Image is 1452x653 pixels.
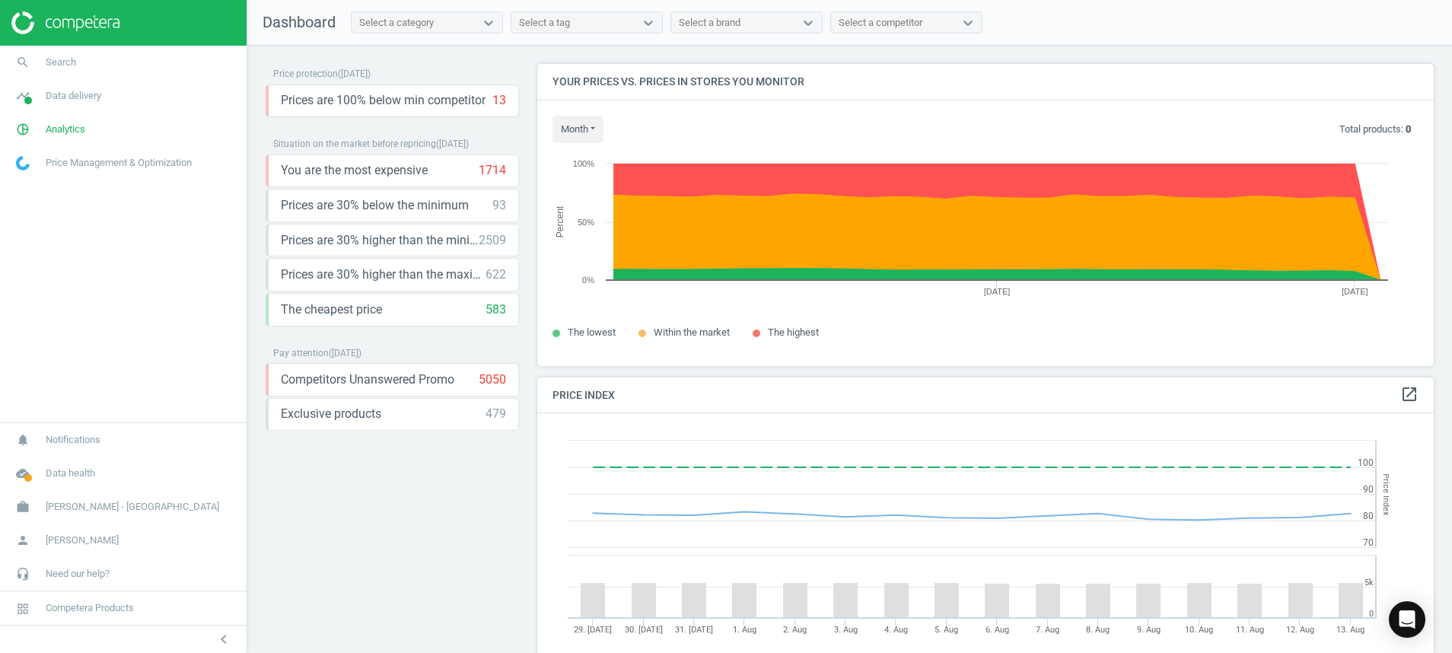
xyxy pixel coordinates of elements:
i: open_in_new [1400,385,1419,403]
span: Prices are 30% higher than the minimum [281,232,479,249]
tspan: 5. Aug [935,625,958,635]
span: Analytics [46,123,85,136]
p: Total products: [1339,123,1411,136]
span: Price Management & Optimization [46,156,192,170]
tspan: 4. Aug [884,625,908,635]
tspan: 7. Aug [1036,625,1059,635]
span: Data health [46,467,95,480]
span: The cheapest price [281,301,382,318]
i: work [8,492,37,521]
tspan: 29. [DATE] [574,625,612,635]
div: 583 [486,301,506,318]
tspan: 9. Aug [1137,625,1161,635]
text: 100% [573,159,594,168]
span: Notifications [46,433,100,447]
tspan: Price Index [1381,473,1391,515]
tspan: [DATE] [1342,287,1368,296]
i: search [8,48,37,77]
tspan: 11. Aug [1236,625,1264,635]
div: 2509 [479,232,506,249]
tspan: 31. [DATE] [675,625,713,635]
span: Competera Products [46,601,134,615]
text: 80 [1363,511,1374,521]
tspan: Percent [555,205,565,237]
span: Within the market [654,326,730,338]
span: [PERSON_NAME] - [GEOGRAPHIC_DATA] [46,500,219,514]
tspan: 6. Aug [986,625,1009,635]
div: Select a brand [679,16,740,30]
tspan: 1. Aug [733,625,756,635]
span: The lowest [568,326,616,338]
button: chevron_left [205,629,243,649]
span: The highest [768,326,819,338]
img: wGWNvw8QSZomAAAAABJRU5ErkJggg== [16,156,30,170]
span: Competitors Unanswered Promo [281,371,454,388]
i: timeline [8,81,37,110]
i: notifications [8,425,37,454]
div: 622 [486,266,506,283]
text: 0 [1369,609,1374,619]
tspan: 2. Aug [783,625,807,635]
div: 13 [492,92,506,109]
a: open_in_new [1400,385,1419,405]
tspan: [DATE] [984,287,1011,296]
i: chevron_left [215,630,233,648]
span: Search [46,56,76,69]
span: Price protection [273,68,338,79]
h4: Your prices vs. prices in stores you monitor [537,64,1434,100]
span: ( [DATE] ) [436,139,469,149]
h4: Price Index [537,377,1434,413]
span: [PERSON_NAME] [46,534,119,547]
i: pie_chart_outlined [8,115,37,144]
div: Select a competitor [839,16,922,30]
span: Data delivery [46,89,101,103]
tspan: 13. Aug [1336,625,1364,635]
span: You are the most expensive [281,162,428,179]
div: 93 [492,197,506,214]
div: Open Intercom Messenger [1389,601,1425,638]
span: Situation on the market before repricing [273,139,436,149]
text: 50% [578,218,594,227]
text: 100 [1358,457,1374,468]
text: 70 [1363,537,1374,548]
span: Need our help? [46,567,110,581]
div: Select a category [359,16,434,30]
text: 0% [582,276,594,285]
button: month [552,116,603,143]
text: 5k [1364,578,1374,588]
tspan: 12. Aug [1286,625,1314,635]
div: 1714 [479,162,506,179]
text: 90 [1363,484,1374,495]
tspan: 10. Aug [1185,625,1213,635]
img: ajHJNr6hYgQAAAAASUVORK5CYII= [11,11,119,34]
span: Prices are 100% below min competitor [281,92,486,109]
tspan: 30. [DATE] [625,625,663,635]
i: headset_mic [8,559,37,588]
span: ( [DATE] ) [338,68,371,79]
span: Prices are 30% below the minimum [281,197,469,214]
div: Select a tag [519,16,570,30]
div: 479 [486,406,506,422]
i: cloud_done [8,459,37,488]
tspan: 3. Aug [834,625,858,635]
span: ( [DATE] ) [329,348,361,358]
span: Pay attention [273,348,329,358]
tspan: 8. Aug [1086,625,1110,635]
span: Dashboard [263,13,336,31]
span: Exclusive products [281,406,381,422]
i: person [8,526,37,555]
div: 5050 [479,371,506,388]
span: Prices are 30% higher than the maximal [281,266,486,283]
b: 0 [1406,123,1411,135]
